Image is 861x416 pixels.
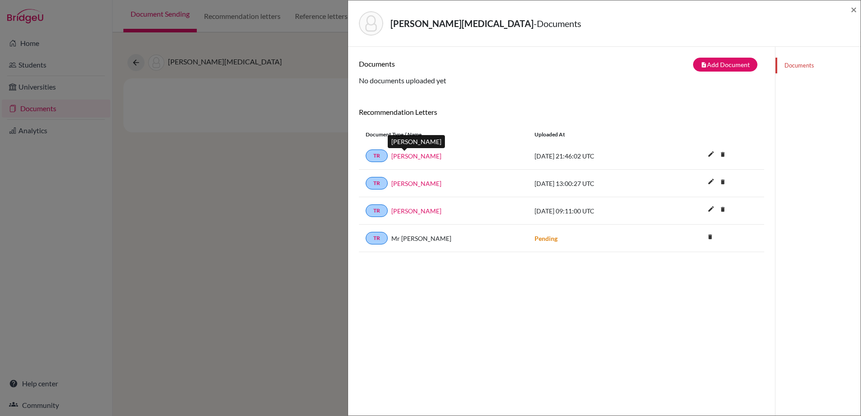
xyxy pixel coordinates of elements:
span: - Documents [534,18,581,29]
a: [PERSON_NAME] [391,151,441,161]
i: note_add [701,62,707,68]
div: Uploaded at [528,131,663,139]
h6: Documents [359,59,562,68]
a: delete [716,149,730,161]
button: Close [851,4,857,15]
div: [PERSON_NAME] [388,135,445,148]
strong: [PERSON_NAME][MEDICAL_DATA] [390,18,534,29]
a: TR [366,204,388,217]
span: [DATE] 09:11:00 UTC [535,207,594,215]
a: TR [366,177,388,190]
i: edit [704,202,718,216]
button: note_addAdd Document [693,58,757,72]
a: delete [703,231,717,244]
span: [DATE] 21:46:02 UTC [535,152,594,160]
h6: Recommendation Letters [359,108,764,116]
i: edit [704,174,718,189]
a: [PERSON_NAME] [391,206,441,216]
i: delete [703,230,717,244]
i: delete [716,148,730,161]
div: Document Type / Name [359,131,528,139]
i: edit [704,147,718,161]
i: delete [716,203,730,216]
span: Mr [PERSON_NAME] [391,234,451,243]
button: edit [703,203,719,217]
strong: Pending [535,235,557,242]
div: No documents uploaded yet [359,58,764,86]
a: [PERSON_NAME] [391,179,441,188]
span: × [851,3,857,16]
a: TR [366,149,388,162]
i: delete [716,175,730,189]
a: delete [716,176,730,189]
span: [DATE] 13:00:27 UTC [535,180,594,187]
a: TR [366,232,388,244]
a: delete [716,204,730,216]
button: edit [703,148,719,162]
a: Documents [775,58,861,73]
button: edit [703,176,719,189]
